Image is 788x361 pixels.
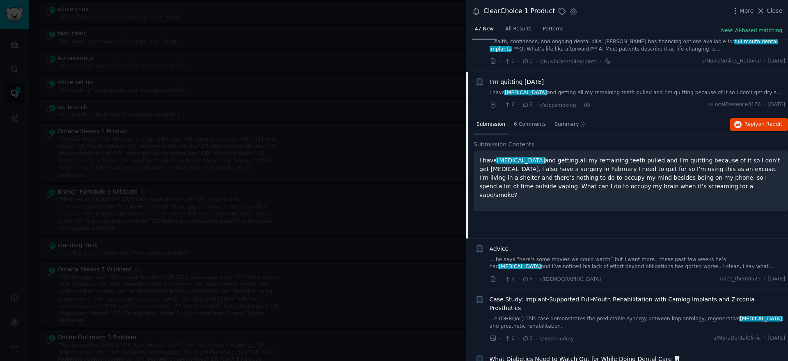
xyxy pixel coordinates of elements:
p: I have and getting all my remaining teeth pulled and I’m quitting because of it so I don’t get [M... [479,156,782,199]
button: More [731,7,754,15]
span: 0 [522,335,532,342]
span: [MEDICAL_DATA] [498,264,542,269]
span: · [499,101,501,109]
span: All Results [505,25,531,33]
span: · [764,58,765,65]
span: Close [767,7,782,15]
span: [MEDICAL_DATA] [739,316,783,322]
span: u/Let_them0523 [719,275,761,283]
span: 1 [504,335,514,342]
span: [DATE] [768,335,785,342]
span: [DATE] [768,58,785,65]
span: r/[DEMOGRAPHIC_DATA] [540,276,601,282]
a: Case Study: Implant-Supported Full-Mouth Rehabilitation with Camlog Implants and Zirconia Prosthe... [490,295,786,312]
a: 47 New [472,23,497,39]
span: · [764,275,765,283]
span: · [764,335,765,342]
span: · [518,275,519,283]
span: · [499,275,501,283]
a: ... he says “here’s some movies we could watch” but I want more.. these past few weeks he’s had[M... [490,256,786,271]
span: · [518,101,519,109]
span: · [518,334,519,343]
span: r/TeethTurkey [540,336,574,342]
span: 47 New [475,25,494,33]
span: · [518,57,519,66]
span: · [764,101,765,109]
span: on Reddit [758,121,782,127]
span: 6 [522,275,532,283]
span: · [499,334,501,343]
a: I’m quitting [DATE] [490,78,544,86]
span: · [536,57,537,66]
span: · [499,57,501,66]
span: full mouth dental implants [490,39,778,52]
span: Reply [744,121,782,128]
span: r/stopsmoking [540,102,576,108]
span: · [536,101,537,109]
span: Summary [554,121,579,128]
span: Submission [476,121,505,128]
span: Submission Contents [474,140,534,149]
span: 6 [522,101,532,109]
button: Replyon Reddit [730,118,788,131]
span: 6 Comments [514,121,546,128]
span: u/LocalPresence3176 [707,101,761,109]
a: All Results [502,23,534,39]
span: · [579,101,580,109]
span: 6 [504,101,514,109]
span: [DATE] [768,275,785,283]
span: 2 [504,275,514,283]
a: Patterns [540,23,566,39]
span: More [740,7,754,15]
span: u/MyraDentalClinic [713,335,761,342]
a: I have[MEDICAL_DATA]and getting all my remaining teeth pulled and I’m quitting because of it so I... [490,89,786,97]
span: [MEDICAL_DATA] [496,157,545,164]
span: u/NuviaSmiles_National [701,58,761,65]
span: 1 [504,58,514,65]
span: · [536,334,537,343]
a: ...e (OHRQoL) This case demonstrates the predictable synergy between implantology, regenerative[M... [490,315,786,330]
a: Advice [490,245,509,253]
a: ...ealth, confidence, and ongoing dental bills. [PERSON_NAME] has financing options available for... [490,38,786,53]
button: New: AI-based matching [721,27,782,35]
span: Patterns [543,25,564,33]
span: · [600,57,601,66]
span: 1 [522,58,532,65]
span: [DATE] [768,101,785,109]
span: · [536,275,537,283]
span: [MEDICAL_DATA] [504,90,547,95]
span: r/NuviaDentalImplants [540,59,597,65]
button: Close [756,7,782,15]
div: ClearChoice 1 Product [483,6,555,16]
